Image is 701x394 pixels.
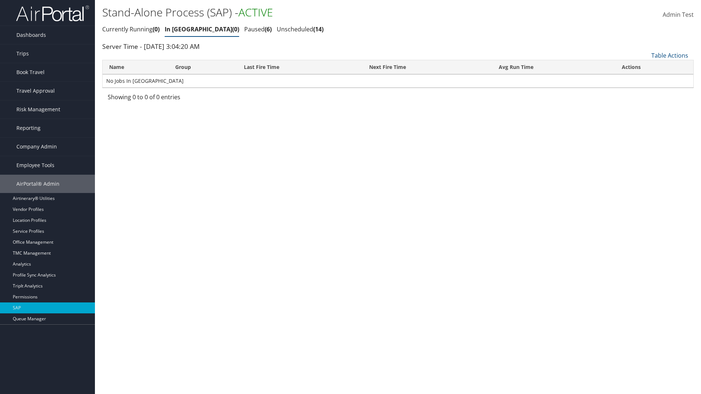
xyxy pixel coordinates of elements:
[615,60,693,74] th: Actions
[244,25,272,33] a: Paused6
[651,51,688,59] a: Table Actions
[16,82,55,100] span: Travel Approval
[492,60,616,74] th: Avg Run Time: activate to sort column ascending
[16,26,46,44] span: Dashboards
[108,93,245,105] div: Showing 0 to 0 of 0 entries
[103,74,693,88] td: No Jobs In [GEOGRAPHIC_DATA]
[16,138,57,156] span: Company Admin
[16,119,41,137] span: Reporting
[663,11,694,19] span: Admin Test
[265,25,272,33] span: 6
[102,25,160,33] a: Currently Running0
[232,25,239,33] span: 0
[16,175,60,193] span: AirPortal® Admin
[16,63,45,81] span: Book Travel
[237,60,363,74] th: Last Fire Time: activate to sort column ascending
[16,100,60,119] span: Risk Management
[277,25,323,33] a: Unscheduled14
[165,25,239,33] a: In [GEOGRAPHIC_DATA]0
[313,25,323,33] span: 14
[16,156,54,174] span: Employee Tools
[103,60,169,74] th: Name: activate to sort column ascending
[102,5,497,20] h1: Stand-Alone Process (SAP) -
[238,5,273,20] span: ACTIVE
[663,4,694,26] a: Admin Test
[153,25,160,33] span: 0
[16,5,89,22] img: airportal-logo.png
[16,45,29,63] span: Trips
[363,60,492,74] th: Next Fire Time: activate to sort column descending
[102,42,694,51] div: Server Time - [DATE] 3:04:20 AM
[169,60,237,74] th: Group: activate to sort column ascending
